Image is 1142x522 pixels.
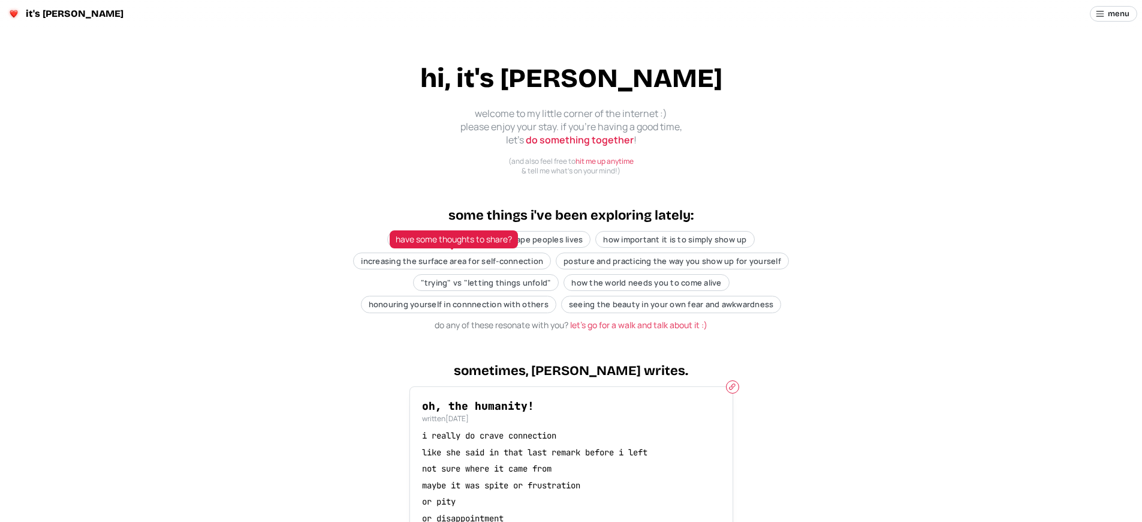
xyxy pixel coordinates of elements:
[422,480,721,492] p: maybe it was spite or frustration
[435,319,707,331] p: do any of these resonate with you?
[7,7,21,21] img: logo-circle-Chuufevo.png
[454,362,688,380] h2: sometimes, [PERSON_NAME] writes.
[564,256,781,266] span: posture and practicing the way you show up for yourself
[569,299,774,310] span: seeing the beauty in your own fear and awkwardness
[422,447,721,459] p: like she said in that last remark before i left
[421,277,552,288] span: "trying" vs "letting things unfold"
[422,399,721,413] h3: oh, the humanity!
[451,107,691,147] p: welcome to my little corner of the internet :) please enjoy your stay. if you're having a good ti...
[422,414,721,424] p: written
[361,256,543,266] span: increasing the surface area for self-connection
[571,277,721,288] span: how the world needs you to come alive
[369,299,549,310] span: honouring yourself in connnection with others
[1108,7,1129,21] span: menu
[5,5,130,23] a: it's [PERSON_NAME]
[395,234,583,245] span: how principles and practices shape peoples lives
[448,206,694,225] h2: some things i've been exploring lately:
[603,234,746,245] span: how important it is to simply show up
[422,463,721,475] p: not sure where it came from
[420,60,722,97] h1: hi, it's [PERSON_NAME]
[422,496,721,508] p: or pity
[26,9,123,19] span: it's [PERSON_NAME]
[526,133,634,146] a: do something together
[422,430,721,442] p: i really do crave connection
[445,413,469,424] time: [DATE]
[570,319,707,331] a: let's go for a walk and talk about it :)
[508,157,634,175] p: (and also feel free to & tell me what's on your mind!)
[575,157,634,167] button: hit me up anytime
